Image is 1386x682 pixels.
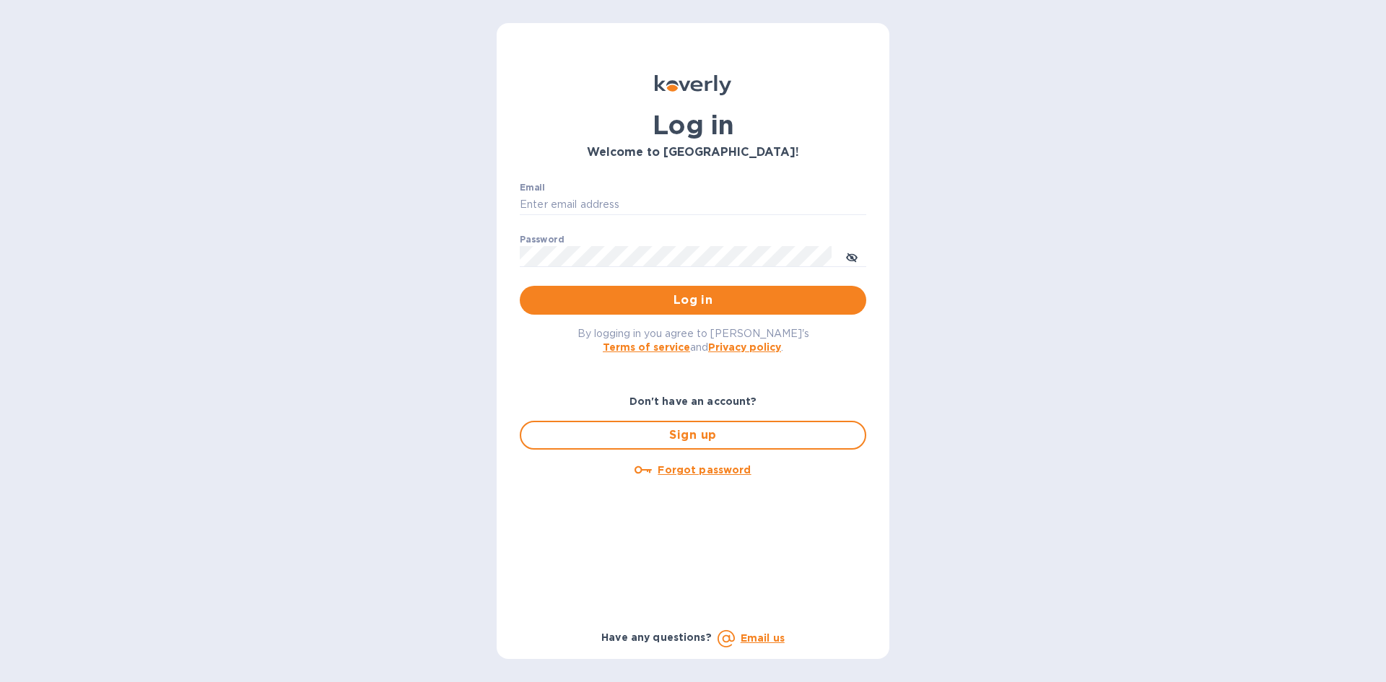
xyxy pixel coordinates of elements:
[520,183,545,192] label: Email
[531,292,855,309] span: Log in
[520,286,866,315] button: Log in
[520,421,866,450] button: Sign up
[533,427,853,444] span: Sign up
[629,395,757,407] b: Don't have an account?
[520,146,866,159] h3: Welcome to [GEOGRAPHIC_DATA]!
[837,242,866,271] button: toggle password visibility
[741,632,785,644] a: Email us
[520,235,564,244] label: Password
[520,194,866,216] input: Enter email address
[601,631,712,643] b: Have any questions?
[520,110,866,140] h1: Log in
[708,341,781,353] a: Privacy policy
[658,464,751,476] u: Forgot password
[603,341,690,353] a: Terms of service
[577,328,809,353] span: By logging in you agree to [PERSON_NAME]'s and .
[655,75,731,95] img: Koverly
